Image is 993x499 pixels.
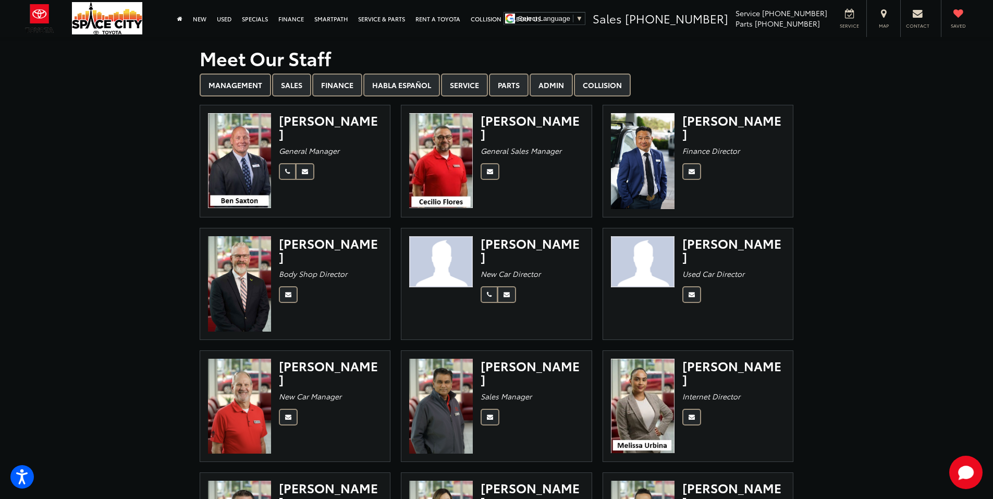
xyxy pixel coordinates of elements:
[949,456,983,489] svg: Start Chat
[682,236,786,264] div: [PERSON_NAME]
[409,236,473,288] img: JAMES TAYLOR
[611,359,675,453] img: Melissa Urbina
[947,22,970,29] span: Saved
[497,286,516,303] a: Email
[279,409,298,425] a: Email
[312,74,362,96] a: Finance
[279,163,296,180] a: Phone
[906,22,929,29] span: Contact
[279,391,341,401] em: New Car Manager
[481,145,561,156] em: General Sales Manager
[518,15,583,22] a: Select Language​
[735,8,760,18] span: Service
[481,113,584,141] div: [PERSON_NAME]
[279,113,382,141] div: [PERSON_NAME]
[481,391,532,401] em: Sales Manager
[481,269,541,279] em: New Car Director
[409,113,473,209] img: Cecilio Flores
[611,236,675,288] img: Marco Compean
[279,269,347,279] em: Body Shop Director
[682,391,740,401] em: Internet Director
[576,15,583,22] span: ▼
[279,286,298,303] a: Email
[481,286,498,303] a: Phone
[208,359,272,454] img: David Hardy
[481,163,499,180] a: Email
[272,74,311,96] a: Sales
[441,74,488,96] a: Service
[682,269,744,279] em: Used Car Director
[530,74,573,96] a: Admin
[208,236,272,332] img: Sean Patterson
[200,74,794,98] div: Department Tabs
[682,359,786,386] div: [PERSON_NAME]
[279,145,339,156] em: General Manager
[611,113,675,209] img: Nam Pham
[682,286,701,303] a: Email
[200,74,271,96] a: Management
[593,10,622,27] span: Sales
[682,113,786,141] div: [PERSON_NAME]
[682,163,701,180] a: Email
[409,359,473,454] img: Oz Ali
[489,74,529,96] a: Parts
[296,163,314,180] a: Email
[200,47,794,68] h1: Meet Our Staff
[625,10,728,27] span: [PHONE_NUMBER]
[755,18,820,29] span: [PHONE_NUMBER]
[481,359,584,386] div: [PERSON_NAME]
[574,74,631,96] a: Collision
[363,74,440,96] a: Habla Español
[481,236,584,264] div: [PERSON_NAME]
[208,113,272,209] img: Ben Saxton
[762,8,827,18] span: [PHONE_NUMBER]
[682,409,701,425] a: Email
[735,18,753,29] span: Parts
[279,236,382,264] div: [PERSON_NAME]
[279,359,382,386] div: [PERSON_NAME]
[518,15,570,22] span: Select Language
[72,2,142,34] img: Space City Toyota
[481,409,499,425] a: Email
[872,22,895,29] span: Map
[949,456,983,489] button: Toggle Chat Window
[682,145,740,156] em: Finance Director
[838,22,861,29] span: Service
